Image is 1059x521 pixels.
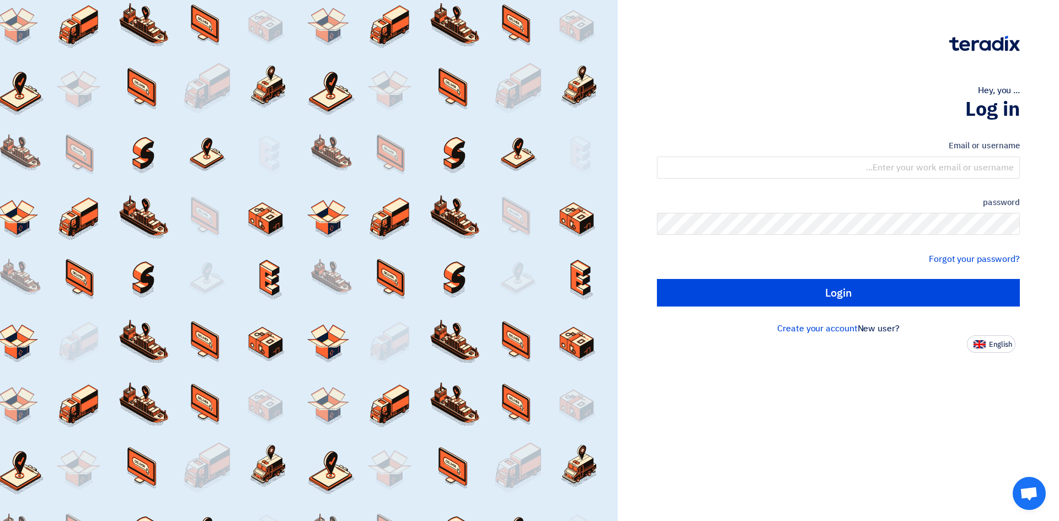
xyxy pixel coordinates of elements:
font: password [983,196,1020,208]
font: Hey, you ... [978,84,1020,97]
font: Email or username [949,139,1020,152]
font: English [989,339,1012,350]
img: Teradix logo [949,36,1020,51]
button: English [967,335,1015,353]
input: Enter your work email or username... [657,157,1020,179]
font: Log in [965,94,1020,124]
img: en-US.png [974,340,986,348]
input: Login [657,279,1020,307]
div: Open chat [1013,477,1046,510]
a: Create your account [777,322,857,335]
font: New user? [858,322,900,335]
a: Forgot your password? [929,253,1020,266]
